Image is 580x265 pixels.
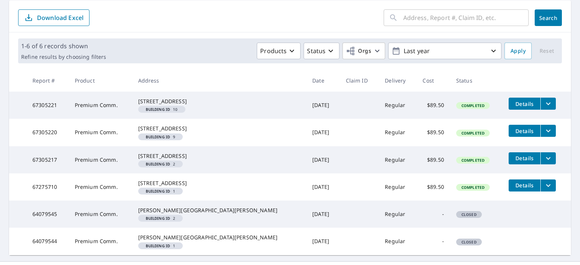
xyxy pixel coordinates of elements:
button: Download Excel [18,9,89,26]
button: filesDropdownBtn-67305220 [540,125,556,137]
p: Last year [401,44,489,58]
td: Premium Comm. [69,201,132,228]
div: [STREET_ADDRESS] [138,179,301,187]
td: Regular [379,173,416,201]
span: Completed [457,130,489,136]
button: Search [535,9,562,26]
td: [DATE] [306,173,339,201]
span: Closed [457,239,481,245]
td: - [416,201,450,228]
em: Building ID [146,135,170,139]
td: Regular [379,92,416,119]
button: detailsBtn-67305221 [509,98,540,110]
td: [DATE] [306,92,339,119]
em: Building ID [146,162,170,166]
span: Details [513,155,536,162]
span: 1 [141,189,180,193]
span: Details [513,127,536,135]
button: detailsBtn-67305220 [509,125,540,137]
span: Completed [457,185,489,190]
input: Address, Report #, Claim ID, etc. [403,7,529,28]
button: filesDropdownBtn-67275710 [540,179,556,191]
span: 2 [141,216,180,220]
th: Delivery [379,69,416,92]
th: Claim ID [340,69,379,92]
button: detailsBtn-67275710 [509,179,540,191]
span: Details [513,100,536,107]
p: Download Excel [37,14,83,22]
button: Status [304,43,339,59]
td: Premium Comm. [69,119,132,146]
span: 1 [141,244,180,248]
span: 2 [141,162,180,166]
td: Regular [379,228,416,255]
td: $89.50 [416,173,450,201]
td: [DATE] [306,201,339,228]
span: 9 [141,135,180,139]
td: Regular [379,201,416,228]
span: Apply [511,46,526,56]
em: Building ID [146,189,170,193]
em: Building ID [146,107,170,111]
div: [PERSON_NAME][GEOGRAPHIC_DATA][PERSON_NAME] [138,234,301,241]
em: Building ID [146,244,170,248]
td: $89.50 [416,92,450,119]
th: Status [450,69,503,92]
button: filesDropdownBtn-67305217 [540,152,556,164]
th: Cost [416,69,450,92]
span: Details [513,182,536,189]
td: $89.50 [416,146,450,173]
div: [STREET_ADDRESS] [138,152,301,160]
div: [PERSON_NAME][GEOGRAPHIC_DATA][PERSON_NAME] [138,207,301,214]
td: 64079545 [26,201,69,228]
td: Premium Comm. [69,92,132,119]
td: 67305221 [26,92,69,119]
span: Completed [457,158,489,163]
p: Refine results by choosing filters [21,54,106,60]
td: [DATE] [306,146,339,173]
td: $89.50 [416,119,450,146]
button: Last year [388,43,501,59]
td: [DATE] [306,119,339,146]
th: Report # [26,69,69,92]
button: detailsBtn-67305217 [509,152,540,164]
td: Regular [379,119,416,146]
span: Closed [457,212,481,217]
button: Products [257,43,301,59]
p: 1-6 of 6 records shown [21,41,106,51]
th: Date [306,69,339,92]
span: Orgs [346,46,371,56]
p: Status [307,46,325,55]
td: - [416,228,450,255]
td: Premium Comm. [69,173,132,201]
div: [STREET_ADDRESS] [138,125,301,132]
span: 10 [141,107,182,111]
p: Products [260,46,287,55]
span: Completed [457,103,489,108]
button: filesDropdownBtn-67305221 [540,98,556,110]
td: 67305217 [26,146,69,173]
td: 64079544 [26,228,69,255]
span: Search [541,14,556,21]
td: 67275710 [26,173,69,201]
button: Apply [504,43,532,59]
button: Orgs [342,43,385,59]
div: [STREET_ADDRESS] [138,98,301,105]
td: Regular [379,146,416,173]
em: Building ID [146,216,170,220]
td: Premium Comm. [69,228,132,255]
td: [DATE] [306,228,339,255]
td: Premium Comm. [69,146,132,173]
th: Product [69,69,132,92]
td: 67305220 [26,119,69,146]
th: Address [132,69,307,92]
